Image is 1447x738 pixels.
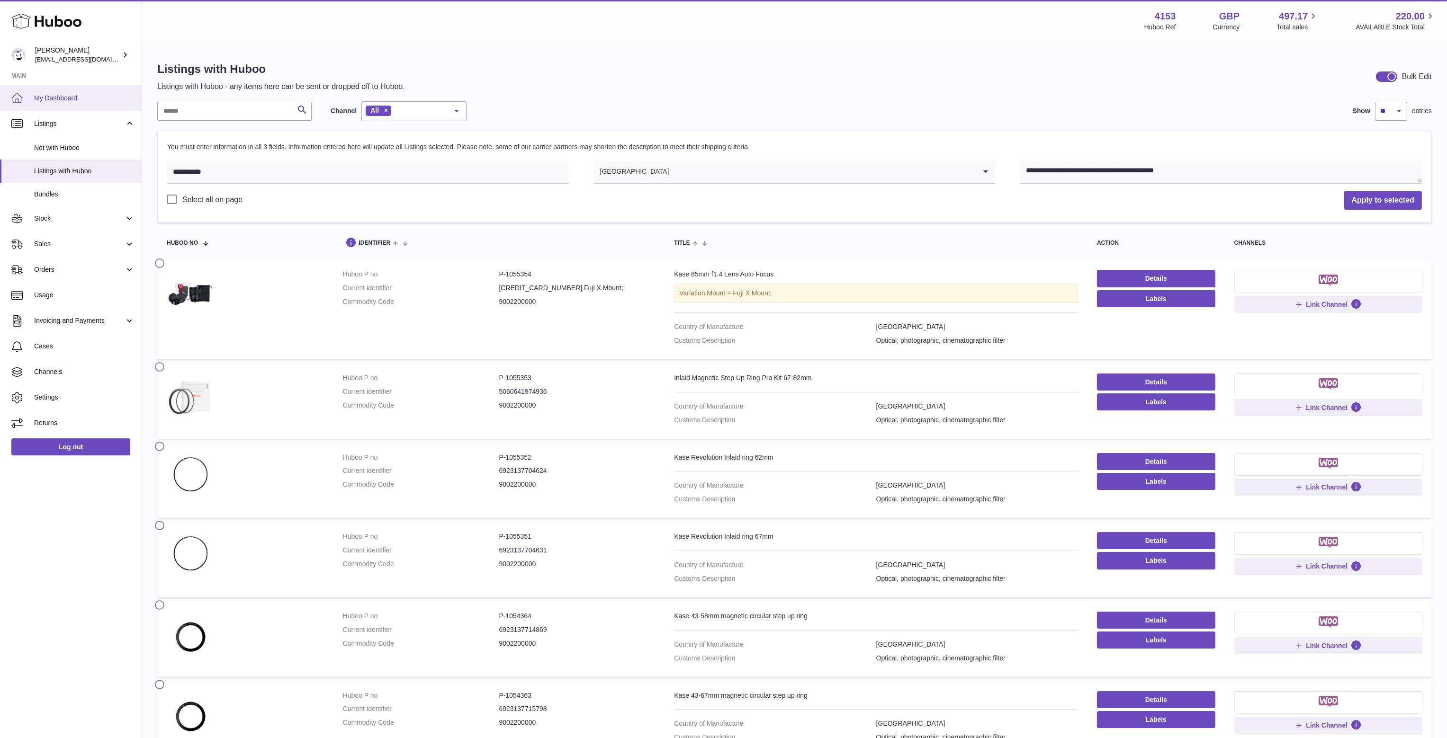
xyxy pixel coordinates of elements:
[674,495,876,504] dt: Customs Description
[674,612,1078,621] div: Kase 43-58mm magnetic circular step up ring
[876,402,1078,411] dd: [GEOGRAPHIC_DATA]
[343,297,499,306] dt: Commodity Code
[1219,10,1240,23] strong: GBP
[1097,240,1215,246] div: action
[167,195,243,205] label: Select all on page
[1319,458,1338,469] img: woocommerce-small.png
[1319,378,1338,390] img: woocommerce-small.png
[1356,10,1436,32] a: 220.00 AVAILABLE Stock Total
[674,373,1078,382] div: Inlaid Magnetic Step Up Ring Pro Kit 67-82mm
[1097,270,1215,287] a: Details
[1097,612,1215,629] a: Details
[1097,373,1215,391] a: Details
[343,453,499,462] dt: Huboo P no
[674,532,1078,541] div: Kase Revolution Inlaid ring 67mm
[1097,290,1215,307] button: Labels
[1396,10,1425,23] span: 220.00
[35,55,139,63] span: [EMAIL_ADDRESS][DOMAIN_NAME]
[1097,631,1215,649] button: Labels
[499,639,655,648] dd: 9002200000
[1097,473,1215,490] button: Labels
[34,342,135,351] span: Cases
[499,373,655,382] dd: P-1055353
[674,453,1078,462] div: Kase Revolution Inlaid ring 62mm
[876,640,1078,649] dd: [GEOGRAPHIC_DATA]
[343,639,499,648] dt: Commodity Code
[34,316,125,325] span: Invoicing and Payments
[34,265,125,274] span: Orders
[876,336,1006,350] div: Optical, photographic, cinematographic filter
[499,466,655,475] dd: 6923137704624
[34,119,125,128] span: Listings
[674,240,690,246] span: title
[1344,191,1422,210] button: Apply to selected
[34,240,125,249] span: Sales
[167,240,198,246] span: Huboo no
[1234,558,1422,575] button: Link Channel
[343,560,499,569] dt: Commodity Code
[1234,240,1422,246] div: channels
[1319,696,1338,707] img: woocommerce-small.png
[876,654,1006,667] div: Optical, photographic, cinematographic filter
[343,612,499,621] dt: Huboo P no
[343,284,499,293] dt: Current identifier
[34,94,135,103] span: My Dashboard
[343,625,499,634] dt: Current identifier
[707,289,772,297] span: Mount = Fuji X Mount;
[1412,107,1432,116] span: entries
[157,81,405,92] p: Listings with Huboo - any items here can be sent or dropped off to Huboo.
[674,481,876,490] dt: Country of Manufacture
[359,240,391,246] span: identifier
[343,466,499,475] dt: Current identifier
[1306,721,1348,729] span: Link Channel
[1306,403,1348,412] span: Link Channel
[1306,641,1348,650] span: Link Channel
[1234,637,1422,654] button: Link Channel
[876,322,1078,331] dd: [GEOGRAPHIC_DATA]
[499,532,655,541] dd: P-1055351
[876,416,1006,429] div: Optical, photographic, cinematographic filter
[876,481,1078,490] dd: [GEOGRAPHIC_DATA]
[499,480,655,489] dd: 9002200000
[499,691,655,700] dd: P-1054363
[674,574,876,583] dt: Customs Description
[1306,300,1348,309] span: Link Channel
[167,532,214,579] img: Kase Revolution Inlaid ring 67mm
[343,546,499,555] dt: Current identifier
[499,612,655,621] dd: P-1054364
[343,373,499,382] dt: Huboo P no
[1234,399,1422,416] button: Link Channel
[343,718,499,727] dt: Commodity Code
[674,402,876,411] dt: Country of Manufacture
[1097,393,1215,410] button: Labels
[1319,616,1338,628] img: woocommerce-small.png
[34,167,135,176] span: Listings with Huboo
[1097,691,1215,708] a: Details
[499,401,655,410] dd: 9002200000
[674,654,876,663] dt: Customs Description
[11,438,130,455] a: Log out
[343,401,499,410] dt: Commodity Code
[34,393,135,402] span: Settings
[1155,10,1176,23] strong: 4153
[1144,23,1176,32] div: Huboo Ref
[499,270,655,279] dd: P-1055354
[1234,717,1422,734] button: Link Channel
[1097,453,1215,470] a: Details
[1353,107,1370,116] label: Show
[674,560,876,569] dt: Country of Manufacture
[34,367,135,376] span: Channels
[594,161,996,184] div: Search for option
[669,161,976,183] input: Search for option
[876,574,1006,588] div: Optical, photographic, cinematographic filter
[331,107,357,116] label: Channel
[1097,711,1215,728] button: Labels
[343,691,499,700] dt: Huboo P no
[876,495,1006,508] div: Optical, photographic, cinematographic filter
[1306,562,1348,570] span: Link Channel
[1319,275,1338,286] img: woocommerce-small.png
[499,546,655,555] dd: 6923137704631
[343,480,499,489] dt: Commodity Code
[499,560,655,569] dd: 9002200000
[343,387,499,396] dt: Current identifier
